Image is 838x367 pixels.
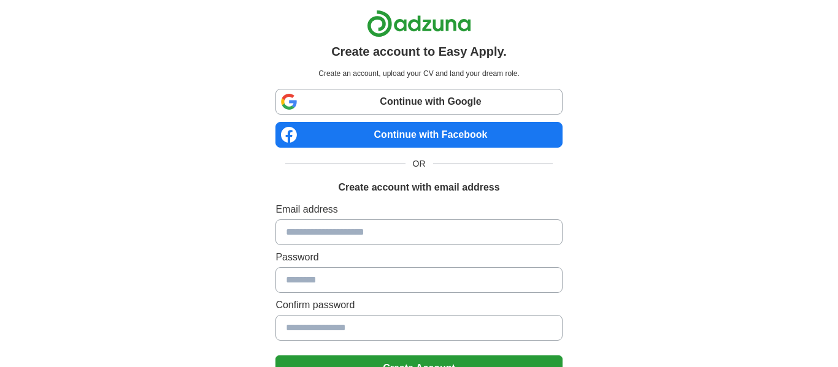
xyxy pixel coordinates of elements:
[275,202,562,217] label: Email address
[275,122,562,148] a: Continue with Facebook
[406,157,433,170] span: OR
[367,10,471,37] img: Adzuna logo
[275,298,562,312] label: Confirm password
[278,68,559,79] p: Create an account, upload your CV and land your dream role.
[338,180,499,195] h1: Create account with email address
[331,42,507,61] h1: Create account to Easy Apply.
[275,89,562,115] a: Continue with Google
[275,250,562,265] label: Password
